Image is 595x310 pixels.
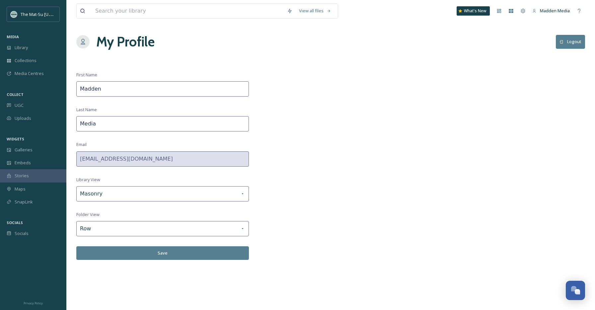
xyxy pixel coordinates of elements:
span: SOCIALS [7,220,23,225]
span: The Mat-Su [US_STATE] [21,11,67,17]
span: Last Name [76,107,97,113]
span: UGC [15,102,24,109]
span: Uploads [15,115,31,121]
span: SnapLink [15,199,33,205]
img: Social_thumbnail.png [11,11,17,18]
div: Row [76,221,249,236]
div: Masonry [76,186,249,201]
span: Media Centres [15,70,44,77]
span: Stories [15,173,29,179]
span: Maps [15,186,26,192]
span: Library View [76,177,100,183]
a: View all files [296,4,335,17]
span: Library [15,44,28,51]
button: Save [76,246,249,260]
span: COLLECT [7,92,24,97]
span: Email [76,141,87,148]
input: Search your library [92,4,284,18]
span: Folder View [76,211,100,218]
a: Privacy Policy [24,299,43,307]
span: Privacy Policy [24,301,43,305]
span: Embeds [15,160,31,166]
input: First [76,81,249,97]
a: What's New [457,6,490,16]
span: Collections [15,57,37,64]
span: First Name [76,72,97,78]
input: Last [76,116,249,131]
h1: My Profile [96,32,155,52]
span: WIDGETS [7,136,24,141]
button: Logout [556,35,585,48]
span: MEDIA [7,34,19,39]
span: Madden Media [540,8,570,14]
a: Madden Media [529,4,573,17]
span: Socials [15,230,29,237]
span: Galleries [15,147,33,153]
button: Open Chat [566,281,585,300]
